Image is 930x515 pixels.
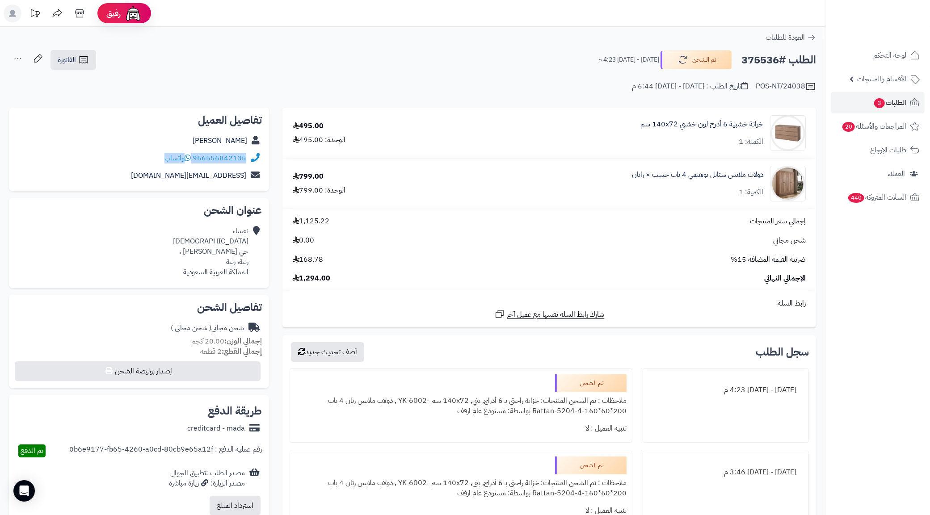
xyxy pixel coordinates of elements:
[640,119,763,130] a: خزانة خشبية 6 أدرج لون خشبي 140x72 سم
[756,347,809,357] h3: سجل الطلب
[171,322,211,333] span: ( شحن مجاني )
[766,32,816,43] a: العودة للطلبات
[750,216,806,226] span: إجمالي سعر المنتجات
[739,137,763,147] div: الكمية: 1
[224,336,262,347] strong: إجمالي الوزن:
[739,187,763,197] div: الكمية: 1
[888,167,905,180] span: العملاء
[169,478,245,489] div: مصدر الزيارة: زيارة مباشرة
[293,121,324,131] div: 495.00
[295,392,627,420] div: ملاحظات : تم الشحن المنتجات: خزانة راحتي بـ 6 أدراج, بني, ‎140x72 سم‏ -YK-6002 , دولاب ملابس رتان...
[741,51,816,69] h2: الطلب #375536
[874,98,885,108] span: 3
[870,144,906,156] span: طلبات الإرجاع
[648,464,803,481] div: [DATE] - [DATE] 3:46 م
[555,456,627,474] div: تم الشحن
[873,49,906,62] span: لوحة التحكم
[13,480,35,502] div: Open Intercom Messenger
[756,81,816,92] div: POS-NT/24038
[494,309,605,320] a: شارك رابط السلة نفسها مع عميل آخر
[847,191,906,204] span: السلات المتروكة
[831,92,925,113] a: الطلبات3
[648,381,803,399] div: [DATE] - [DATE] 4:23 م
[831,45,925,66] a: لوحة التحكم
[831,163,925,184] a: العملاء
[164,153,191,163] a: واتساب
[106,8,121,19] span: رفيق
[661,50,732,69] button: تم الشحن
[842,122,855,132] span: 20
[193,153,246,163] a: 966556842135
[764,273,806,284] span: الإجمالي النهائي
[632,81,748,92] div: تاريخ الطلب : [DATE] - [DATE] 6:44 م
[507,310,605,320] span: شارك رابط السلة نفسها مع عميل آخر
[293,235,314,246] span: 0.00
[16,302,262,313] h2: تفاصيل الشحن
[169,468,245,489] div: مصدر الطلب :تطبيق الجوال
[773,235,806,246] span: شحن مجاني
[15,361,261,381] button: إصدار بوليصة الشحن
[842,120,906,133] span: المراجعات والأسئلة
[770,115,805,151] img: 1752058398-1(9)-90x90.jpg
[848,193,864,203] span: 440
[293,255,323,265] span: 168.78
[222,346,262,357] strong: إجمالي القطع:
[171,323,244,333] div: شحن مجاني
[293,135,345,145] div: الوحدة: 495.00
[286,298,812,309] div: رابط السلة
[58,54,76,65] span: الفاتورة
[50,50,96,70] a: الفاتورة
[131,170,246,181] a: [EMAIL_ADDRESS][DOMAIN_NAME]
[555,374,627,392] div: تم الشحن
[831,187,925,208] a: السلات المتروكة440
[200,346,262,357] small: 2 قطعة
[21,445,43,456] span: تم الدفع
[16,205,262,216] h2: عنوان الشحن
[193,135,247,146] a: [PERSON_NAME]
[191,336,262,347] small: 20.00 كجم
[770,166,805,201] img: 1749977265-1-90x90.jpg
[873,96,906,109] span: الطلبات
[173,226,248,277] div: نعساء [DEMOGRAPHIC_DATA] حي [PERSON_NAME] ، رنية، رنية المملكة العربية السعودية
[293,185,345,196] div: الوحدة: 799.00
[857,73,906,85] span: الأقسام والمنتجات
[295,420,627,437] div: تنبيه العميل : لا
[295,474,627,502] div: ملاحظات : تم الشحن المنتجات: خزانة راحتي بـ 6 أدراج, بني, ‎140x72 سم‏ -YK-6002 , دولاب ملابس رتان...
[731,255,806,265] span: ضريبة القيمة المضافة 15%
[766,32,805,43] span: العودة للطلبات
[293,273,330,284] span: 1,294.00
[293,172,324,182] div: 799.00
[831,116,925,137] a: المراجعات والأسئلة20
[831,139,925,161] a: طلبات الإرجاع
[208,406,262,416] h2: طريقة الدفع
[16,115,262,126] h2: تفاصيل العميل
[24,4,46,25] a: تحديثات المنصة
[69,444,262,457] div: رقم عملية الدفع : 0b6e9177-fb65-4260-a0cd-80cb9e65a12f
[291,342,364,362] button: أضف تحديث جديد
[293,216,329,226] span: 1,125.22
[632,170,763,180] a: دولاب ملابس ستايل بوهيمي 4 باب خشب × راتان
[187,423,245,434] div: creditcard - mada
[598,55,659,64] small: [DATE] - [DATE] 4:23 م
[124,4,142,22] img: ai-face.png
